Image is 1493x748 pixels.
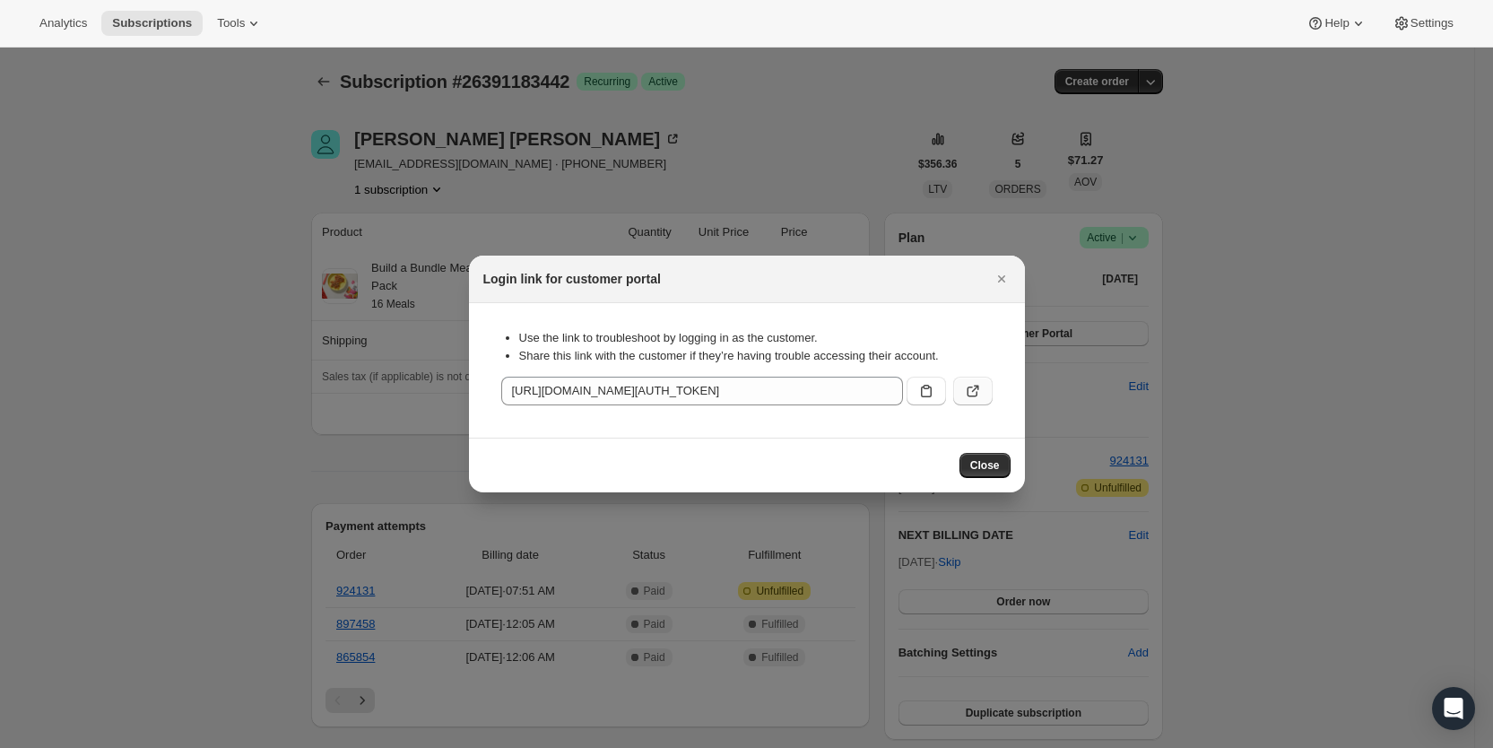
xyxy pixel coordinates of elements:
button: Tools [206,11,273,36]
button: Close [959,453,1011,478]
div: Open Intercom Messenger [1432,687,1475,730]
button: Close [989,266,1014,291]
li: Use the link to troubleshoot by logging in as the customer. [519,329,993,347]
span: Settings [1411,16,1454,30]
button: Settings [1382,11,1464,36]
span: Help [1324,16,1349,30]
button: Help [1296,11,1377,36]
button: Subscriptions [101,11,203,36]
span: Subscriptions [112,16,192,30]
h2: Login link for customer portal [483,270,661,288]
span: Tools [217,16,245,30]
li: Share this link with the customer if they’re having trouble accessing their account. [519,347,993,365]
span: Close [970,458,1000,473]
button: Analytics [29,11,98,36]
span: Analytics [39,16,87,30]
